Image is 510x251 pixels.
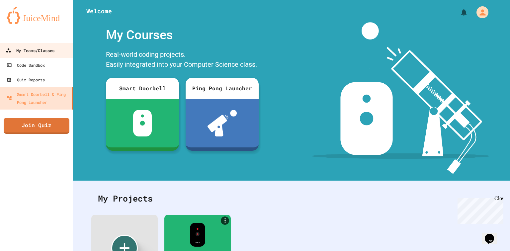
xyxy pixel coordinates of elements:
[448,7,469,18] div: My Notifications
[3,3,46,42] div: Chat with us now!Close
[103,22,262,48] div: My Courses
[186,78,259,99] div: Ping Pong Launcher
[103,48,262,73] div: Real-world coding projects. Easily integrated into your Computer Science class.
[133,110,152,136] img: sdb-white.svg
[7,7,66,24] img: logo-orange.svg
[7,76,45,84] div: Quiz Reports
[190,223,206,247] img: sdb-real-colors.png
[7,61,45,69] div: Code Sandbox
[312,22,490,174] img: banner-image-my-projects.png
[106,78,179,99] div: Smart Doorbell
[7,90,69,106] div: Smart Doorbell & Ping Pong Launcher
[455,196,503,224] iframe: chat widget
[91,186,492,211] div: My Projects
[208,110,237,136] img: ppl-with-ball.png
[469,5,490,20] div: My Account
[221,216,229,225] a: More
[4,118,69,134] a: Join Quiz
[482,224,503,244] iframe: chat widget
[6,46,54,55] div: My Teams/Classes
